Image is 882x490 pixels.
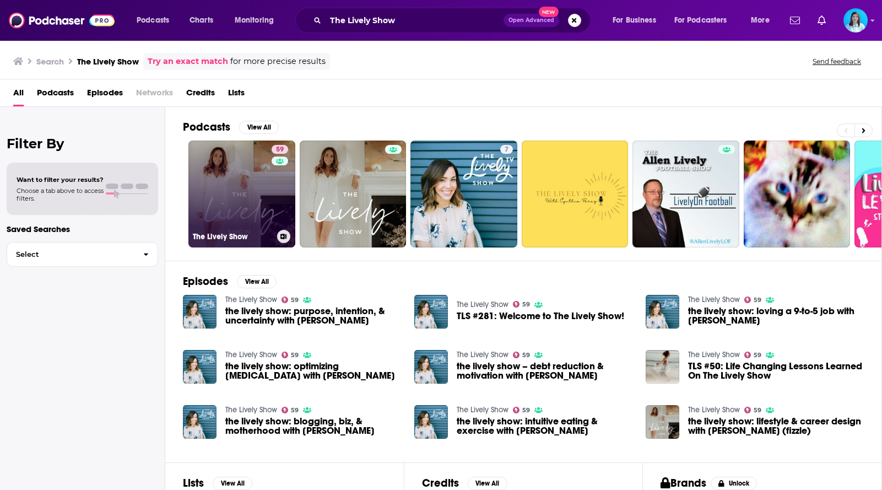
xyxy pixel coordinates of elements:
[183,120,279,134] a: PodcastsView All
[188,141,295,247] a: 59The Lively Show
[743,12,783,29] button: open menu
[230,55,326,68] span: for more precise results
[225,362,401,380] a: the lively show: optimizing perfectionism with erin gates
[183,295,217,329] img: the lively show: purpose, intention, & uncertainty with jess lively
[225,417,401,435] a: the lively show: blogging, biz, & motherhood with erin loechner
[183,476,252,490] a: ListsView All
[688,405,740,414] a: The Lively Show
[688,295,740,304] a: The Lively Show
[513,301,531,308] a: 59
[182,12,220,29] a: Charts
[306,8,601,33] div: Search podcasts, credits, & more...
[688,417,864,435] span: the lively show: lifestyle & career design with [PERSON_NAME] (fizzle)
[183,405,217,439] img: the lively show: blogging, biz, & motherhood with erin loechner
[744,297,762,303] a: 59
[457,362,632,380] a: the lively show – debt reduction & motivation with eric williams
[754,298,761,303] span: 59
[661,476,706,490] h2: Brands
[754,353,761,358] span: 59
[291,408,299,413] span: 59
[225,350,277,359] a: The Lively Show
[183,274,228,288] h2: Episodes
[667,12,743,29] button: open menu
[291,298,299,303] span: 59
[809,57,864,66] button: Send feedback
[17,176,104,184] span: Want to filter your results?
[225,405,277,414] a: The Lively Show
[87,84,123,106] a: Episodes
[186,84,215,106] a: Credits
[225,306,401,325] span: the lively show: purpose, intention, & uncertainty with [PERSON_NAME]
[37,84,74,106] a: Podcasts
[7,136,158,152] h2: Filter By
[744,352,762,358] a: 59
[613,13,656,28] span: For Business
[13,84,24,106] span: All
[754,408,761,413] span: 59
[9,10,115,31] a: Podchaser - Follow, Share and Rate Podcasts
[605,12,670,29] button: open menu
[282,297,299,303] a: 59
[646,405,679,439] a: the lively show: lifestyle & career design with corbett barr (fizzle)
[522,353,530,358] span: 59
[646,295,679,329] a: the lively show: loving a 9-to-5 job with mr. lively
[711,477,757,490] button: Unlock
[843,8,868,33] button: Show profile menu
[539,7,559,17] span: New
[239,121,279,134] button: View All
[291,353,299,358] span: 59
[227,12,288,29] button: open menu
[193,232,273,241] h3: The Lively Show
[7,251,134,258] span: Select
[183,476,204,490] h2: Lists
[228,84,245,106] span: Lists
[225,417,401,435] span: the lively show: blogging, biz, & motherhood with [PERSON_NAME]
[522,302,530,307] span: 59
[457,311,624,321] a: TLS #281: Welcome to The Lively Show!
[137,13,169,28] span: Podcasts
[646,350,679,384] img: TLS #50: Life Changing Lessons Learned On The Lively Show
[468,477,507,490] button: View All
[282,407,299,413] a: 59
[272,145,288,154] a: 59
[225,306,401,325] a: the lively show: purpose, intention, & uncertainty with jess lively
[225,295,277,304] a: The Lively Show
[457,417,632,435] a: the lively show: intuitive eating & exercise with kelly krause
[513,407,531,413] a: 59
[7,224,158,234] p: Saved Searches
[276,144,284,155] span: 59
[522,408,530,413] span: 59
[7,242,158,267] button: Select
[414,295,448,329] img: TLS #281: Welcome to The Lively Show!
[129,12,183,29] button: open menu
[674,13,727,28] span: For Podcasters
[505,144,508,155] span: 7
[688,417,864,435] a: the lively show: lifestyle & career design with corbett barr (fizzle)
[190,13,213,28] span: Charts
[17,187,104,202] span: Choose a tab above to access filters.
[77,56,139,67] h3: The Lively Show
[414,350,448,384] img: the lively show – debt reduction & motivation with eric williams
[183,274,277,288] a: EpisodesView All
[744,407,762,413] a: 59
[813,11,830,30] a: Show notifications dropdown
[326,12,504,29] input: Search podcasts, credits, & more...
[136,84,173,106] span: Networks
[148,55,228,68] a: Try an exact match
[414,405,448,439] img: the lively show: intuitive eating & exercise with kelly krause
[282,352,299,358] a: 59
[235,13,274,28] span: Monitoring
[457,417,632,435] span: the lively show: intuitive eating & exercise with [PERSON_NAME]
[422,476,459,490] h2: Credits
[688,362,864,380] a: TLS #50: Life Changing Lessons Learned On The Lively Show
